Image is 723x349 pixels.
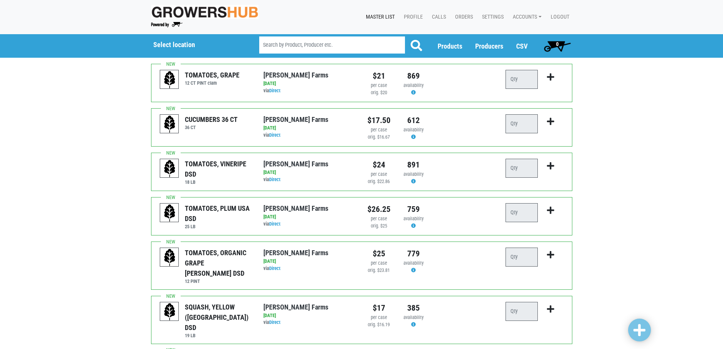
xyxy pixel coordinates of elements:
[403,260,424,266] span: availability
[438,42,462,50] a: Products
[367,267,391,274] div: orig. $23.81
[403,127,424,133] span: availability
[263,125,356,132] div: [DATE]
[269,132,280,138] a: Direct
[259,36,405,54] input: Search by Product, Producer etc.
[185,203,252,224] div: TOMATOES, PLUM USA DSD
[516,42,528,50] a: CSV
[367,302,391,314] div: $17
[263,249,328,257] a: [PERSON_NAME] Farms
[367,114,391,126] div: $17.50
[263,160,328,168] a: [PERSON_NAME] Farms
[506,302,538,321] input: Qty
[403,216,424,221] span: availability
[545,10,572,24] a: Logout
[263,303,328,311] a: [PERSON_NAME] Farms
[185,70,239,80] div: TOMATOES, GRAPE
[506,203,538,222] input: Qty
[269,221,280,227] a: Direct
[263,221,356,228] div: via
[263,204,328,212] a: [PERSON_NAME] Farms
[185,159,252,179] div: TOMATOES, VINERIPE DSD
[367,89,391,96] div: orig. $20
[367,171,391,178] div: per case
[185,114,238,125] div: CUCUMBERS 36 CT
[151,22,183,27] img: Powered by Big Wheelbarrow
[151,5,259,19] img: original-fc7597fdc6adbb9d0e2ae620e786d1a2.jpg
[185,224,252,229] h6: 25 LB
[507,10,545,24] a: Accounts
[402,203,425,215] div: 759
[269,88,280,93] a: Direct
[185,302,252,333] div: SQUASH, YELLOW ([GEOGRAPHIC_DATA]) DSD
[263,312,356,319] div: [DATE]
[506,159,538,178] input: Qty
[367,159,391,171] div: $24
[367,260,391,267] div: per case
[160,159,179,178] img: placeholder-variety-43d6402dacf2d531de610a020419775a.svg
[367,215,391,223] div: per case
[506,70,538,89] input: Qty
[269,177,280,182] a: Direct
[160,115,179,134] img: placeholder-variety-43d6402dacf2d531de610a020419775a.svg
[185,248,252,278] div: TOMATOES, ORGANIC GRAPE [PERSON_NAME] DSD
[506,248,538,267] input: Qty
[185,278,252,284] h6: 12 PINT
[360,10,398,24] a: Master List
[263,176,356,183] div: via
[367,223,391,230] div: orig. $25
[402,70,425,82] div: 869
[263,80,356,87] div: [DATE]
[160,70,179,89] img: placeholder-variety-43d6402dacf2d531de610a020419775a.svg
[402,159,425,171] div: 891
[402,114,425,126] div: 612
[185,125,238,130] h6: 36 CT
[263,169,356,176] div: [DATE]
[403,82,424,88] span: availability
[540,38,574,54] a: 0
[367,314,391,321] div: per case
[269,319,280,325] a: Direct
[556,41,559,47] span: 0
[185,80,239,86] h6: 12 CT PINT clam
[476,10,507,24] a: Settings
[367,248,391,260] div: $25
[402,248,425,260] div: 779
[263,258,356,265] div: [DATE]
[153,41,240,49] h5: Select location
[263,115,328,123] a: [PERSON_NAME] Farms
[367,134,391,141] div: orig. $16.67
[367,321,391,328] div: orig. $16.19
[367,126,391,134] div: per case
[403,314,424,320] span: availability
[185,333,252,338] h6: 19 LB
[367,82,391,89] div: per case
[403,171,424,177] span: availability
[263,87,356,95] div: via
[402,302,425,314] div: 385
[367,203,391,215] div: $26.25
[263,213,356,221] div: [DATE]
[263,265,356,272] div: via
[449,10,476,24] a: Orders
[475,42,503,50] a: Producers
[160,204,179,223] img: placeholder-variety-43d6402dacf2d531de610a020419775a.svg
[263,319,356,326] div: via
[367,70,391,82] div: $21
[160,302,179,321] img: placeholder-variety-43d6402dacf2d531de610a020419775a.svg
[426,10,449,24] a: Calls
[398,10,426,24] a: Profile
[506,114,538,133] input: Qty
[367,178,391,185] div: orig. $22.86
[269,265,280,271] a: Direct
[263,71,328,79] a: [PERSON_NAME] Farms
[263,132,356,139] div: via
[185,179,252,185] h6: 18 LB
[160,248,179,267] img: placeholder-variety-43d6402dacf2d531de610a020419775a.svg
